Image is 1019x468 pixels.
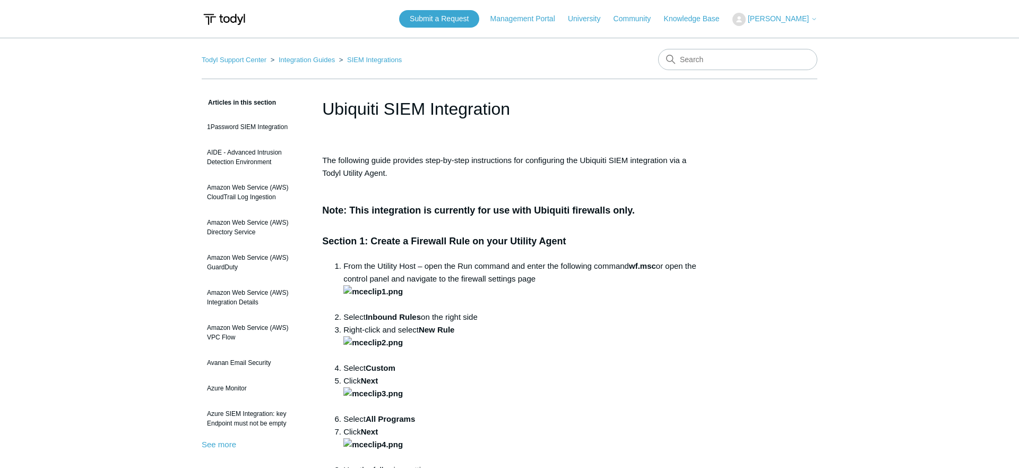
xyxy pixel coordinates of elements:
a: University [568,13,611,24]
a: Amazon Web Service (AWS) CloudTrail Log Ingestion [202,177,306,207]
li: Todyl Support Center [202,56,269,64]
li: Select on the right side [343,311,697,324]
span: Articles in this section [202,99,276,106]
a: Management Portal [490,13,566,24]
li: Click [343,375,697,413]
a: Todyl Support Center [202,56,266,64]
li: Integration Guides [269,56,337,64]
img: mceclip4.png [343,438,403,451]
a: Submit a Request [399,10,479,28]
p: The following guide provides step-by-step instructions for configuring the Ubiquiti SIEM integrat... [322,154,697,180]
strong: Inbound Rules [366,312,421,321]
li: From the Utility Host – open the Run command and enter the following command or open the control ... [343,260,697,311]
img: Todyl Support Center Help Center home page [202,10,247,29]
h1: Ubiquiti SIEM Integration [322,96,697,122]
li: SIEM Integrations [337,56,402,64]
strong: All Programs [366,414,415,423]
strong: New Rule [419,325,455,334]
strong: Next [343,376,403,398]
a: Amazon Web Service (AWS) GuardDuty [202,248,306,277]
strong: Next [343,427,403,449]
a: Integration Guides [279,56,335,64]
a: Azure Monitor [202,378,306,398]
a: Community [614,13,662,24]
button: [PERSON_NAME] [732,13,817,26]
a: Azure SIEM Integration: key Endpoint must not be empty [202,404,306,433]
img: mceclip1.png [343,285,403,298]
img: mceclip2.png [343,336,403,349]
li: Select [343,413,697,426]
a: Amazon Web Service (AWS) Integration Details [202,283,306,312]
li: Right-click and select [343,324,697,362]
li: Click [343,426,697,464]
strong: wf.msc [629,261,656,270]
a: SIEM Integrations [347,56,402,64]
a: See more [202,440,236,449]
strong: Custom [366,363,395,372]
a: 1Password SIEM Integration [202,117,306,137]
a: Amazon Web Service (AWS) VPC Flow [202,318,306,347]
a: Amazon Web Service (AWS) Directory Service [202,212,306,242]
li: Select [343,362,697,375]
img: mceclip3.png [343,387,403,400]
input: Search [658,49,817,70]
a: Knowledge Base [664,13,730,24]
a: AIDE - Advanced Intrusion Detection Environment [202,142,306,172]
h3: Note: This integration is currently for use with Ubiquiti firewalls only. Section 1: Create a Fir... [322,188,697,249]
span: [PERSON_NAME] [748,14,809,23]
a: Avanan Email Security [202,353,306,373]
